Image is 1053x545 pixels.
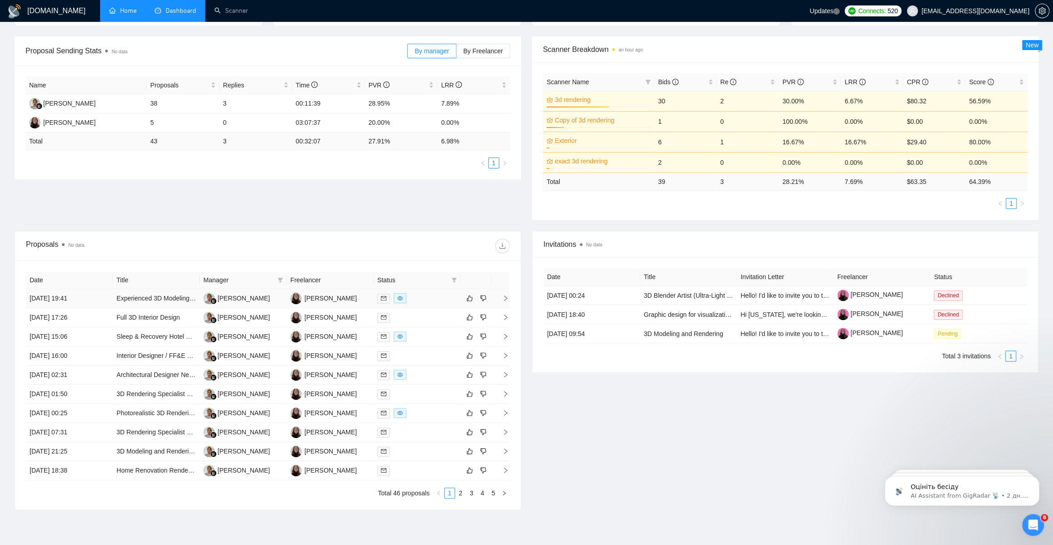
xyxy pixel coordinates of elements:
[441,81,462,89] span: LRR
[290,407,302,419] img: MY
[415,47,449,55] span: By manager
[466,488,476,498] a: 3
[40,26,157,35] p: Оцініть бесіду
[477,488,488,499] li: 4
[717,132,779,152] td: 1
[934,329,961,339] span: Pending
[111,49,127,54] span: No data
[203,409,270,416] a: HM[PERSON_NAME]
[290,428,357,435] a: MY[PERSON_NAME]
[456,488,466,498] a: 2
[502,160,507,166] span: right
[997,354,1002,359] span: left
[292,94,365,113] td: 00:11:39
[934,310,962,320] span: Declined
[46,178,96,186] i: Client Hire Rate
[29,118,96,126] a: MY[PERSON_NAME]
[456,81,462,88] span: info-circle
[464,465,475,476] button: like
[218,370,270,380] div: [PERSON_NAME]
[203,446,215,457] img: HM
[203,313,270,321] a: HM[PERSON_NAME]
[907,78,928,86] span: CPR
[478,388,489,399] button: dislike
[444,488,455,499] li: 1
[29,298,36,306] button: Средство выбора GIF-файла
[543,44,1028,55] span: Scanner Breakdown
[304,293,357,303] div: [PERSON_NAME]
[445,488,455,498] a: 1
[841,111,903,132] td: 0.00%
[922,79,928,85] span: info-circle
[1022,514,1044,536] iframe: Intercom live chat
[203,428,270,435] a: HM[PERSON_NAME]
[15,73,142,91] div: Що можна зробити, щоб відновити активність профілю:
[210,451,217,457] img: gigradar-bm.png
[478,350,489,361] button: dislike
[887,6,897,16] span: 520
[290,446,302,457] img: MY
[290,466,357,474] a: MY[PERSON_NAME]
[210,470,217,476] img: gigradar-bm.png
[658,78,678,86] span: Bids
[203,293,215,304] img: HM
[845,78,866,86] span: LRR
[478,465,489,476] button: dislike
[116,467,226,474] a: Home Renovation Renderings Needed
[381,448,386,454] span: mail
[466,390,473,397] span: like
[116,390,298,397] a: 3D Rendering Specialist – New Construction Home (DWG Files)
[779,132,841,152] td: 16.67%
[290,369,302,381] img: MY
[304,389,357,399] div: [PERSON_NAME]
[116,409,305,417] a: Photorealistic 3D Rendering of Premium Glass Bottle + Shot Glass
[837,291,903,298] a: [PERSON_NAME]
[381,315,386,320] span: mail
[464,350,475,361] button: like
[218,312,270,322] div: [PERSON_NAME]
[463,47,503,55] span: By Freelancer
[210,432,217,438] img: gigradar-bm.png
[381,391,386,397] span: mail
[290,409,357,416] a: MY[PERSON_NAME]
[1035,4,1049,18] button: setting
[965,111,1028,132] td: 0.00%
[219,132,292,150] td: 3
[369,81,390,89] span: PVR
[150,80,209,90] span: Proposals
[909,8,916,14] span: user
[21,110,142,119] li: Створити .
[21,277,142,294] li: “I’ll start with a free 30-min audit to prove my value first.”
[654,132,717,152] td: 6
[290,294,357,301] a: MY[PERSON_NAME]
[304,370,357,380] div: [PERSON_NAME]
[717,91,779,111] td: 2
[934,291,966,299] a: Declined
[645,79,651,85] span: filter
[109,7,137,15] a: homeHome
[644,292,808,299] a: 3D Blender Artist (Ultra‑Light Cubemap Scene for three.js)
[1041,514,1048,521] span: 8
[810,7,833,15] span: Updates
[555,115,649,125] a: Copy of 3d rendering
[488,488,499,499] li: 5
[644,330,723,337] a: 3D Modeling and Rendering
[203,331,215,342] img: HM
[147,94,219,113] td: 38
[21,121,142,138] li: Заповнити розділи або .
[1026,41,1038,49] span: New
[203,371,270,378] a: HM[PERSON_NAME]
[381,468,386,473] span: mail
[848,7,856,15] img: upwork-logo.png
[489,158,499,168] a: 1
[290,293,302,304] img: MY
[466,352,473,359] span: like
[116,352,355,359] a: Interior Designer / FF&E Specialist – Furniture Layout, Measurements & 3D Renders
[480,467,486,474] span: dislike
[147,113,219,132] td: 5
[654,91,717,111] td: 30
[381,429,386,435] span: mail
[478,427,489,438] button: dislike
[381,353,386,358] span: mail
[14,298,21,306] button: Средство выбора эмодзи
